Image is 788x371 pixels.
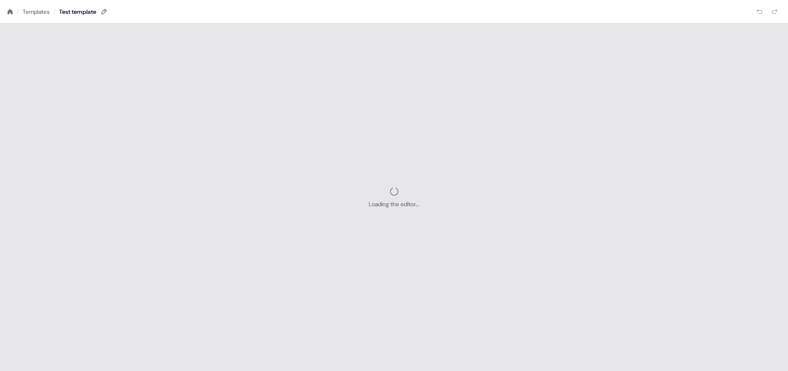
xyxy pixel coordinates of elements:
[23,8,50,16] a: Templates
[53,7,56,16] div: /
[59,8,96,16] div: Test template
[17,7,19,16] div: /
[369,200,419,208] div: Loading the editor...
